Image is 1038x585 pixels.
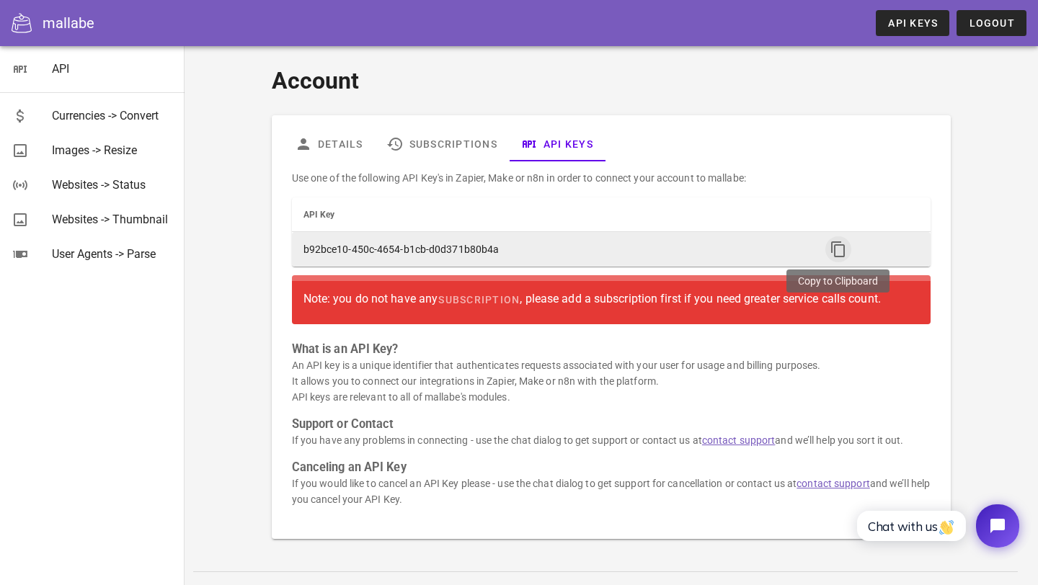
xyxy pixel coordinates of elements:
[292,432,931,448] p: If you have any problems in connecting - use the chat dialog to get support or contact us at and ...
[272,63,951,98] h1: Account
[292,460,931,475] h3: Canceling an API Key
[52,213,173,226] div: Websites -> Thumbnail
[968,17,1015,29] span: Logout
[303,210,335,220] span: API Key
[509,127,605,161] a: API Keys
[887,17,938,29] span: API Keys
[52,247,173,261] div: User Agents -> Parse
[876,10,949,36] a: API Keys
[438,294,520,305] span: subscription
[438,287,520,313] a: subscription
[303,287,920,313] div: Note: you do not have any , please add a subscription first if you need greater service calls count.
[283,127,375,161] a: Details
[52,143,173,157] div: Images -> Resize
[43,12,94,34] div: mallabe
[957,10,1026,36] button: Logout
[292,197,814,232] th: API Key: Not sorted. Activate to sort ascending.
[52,109,173,122] div: Currencies -> Convert
[702,434,776,446] a: contact support
[797,478,870,489] a: contact support
[374,127,508,161] a: Subscriptions
[292,475,931,507] p: If you would like to cancel an API Key please - use the chat dialog to get support for cancellati...
[52,62,173,76] div: API
[292,232,814,267] td: b92bce10-450c-4654-b1cb-d0d371b80b4a
[52,178,173,192] div: Websites -> Status
[292,170,931,186] p: Use one of the following API Key's in Zapier, Make or n8n in order to connect your account to mal...
[292,357,931,405] p: An API key is a unique identifier that authenticates requests associated with your user for usage...
[841,492,1032,560] iframe: Tidio Chat
[292,416,931,432] h3: Support or Contact
[292,341,931,357] h3: What is an API Key?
